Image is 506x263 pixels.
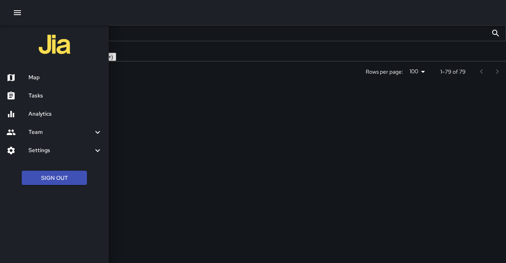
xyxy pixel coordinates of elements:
h6: Map [28,73,102,82]
button: Sign Out [22,171,87,185]
img: jia-logo [39,29,70,60]
h6: Settings [28,146,93,155]
h6: Tasks [28,91,102,100]
h6: Analytics [28,110,102,118]
h6: Team [28,128,93,137]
